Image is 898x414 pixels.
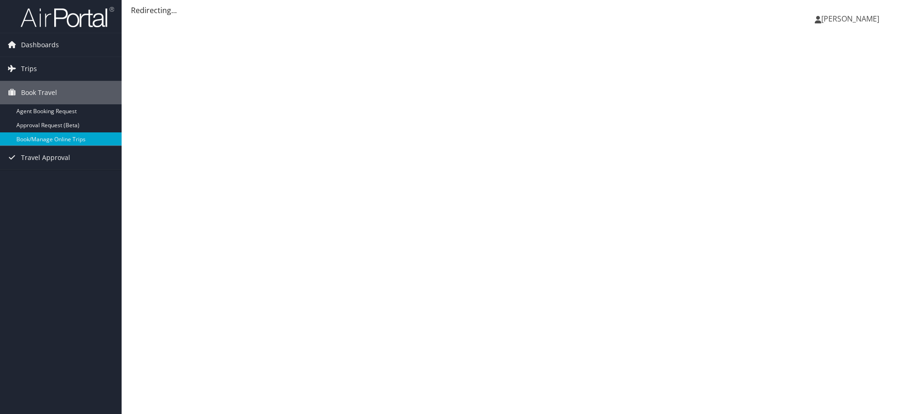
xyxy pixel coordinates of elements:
span: Dashboards [21,33,59,57]
div: Redirecting... [131,5,889,16]
a: [PERSON_NAME] [815,5,889,33]
img: airportal-logo.png [21,6,114,28]
span: Travel Approval [21,146,70,169]
span: [PERSON_NAME] [821,14,879,24]
span: Book Travel [21,81,57,104]
span: Trips [21,57,37,80]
